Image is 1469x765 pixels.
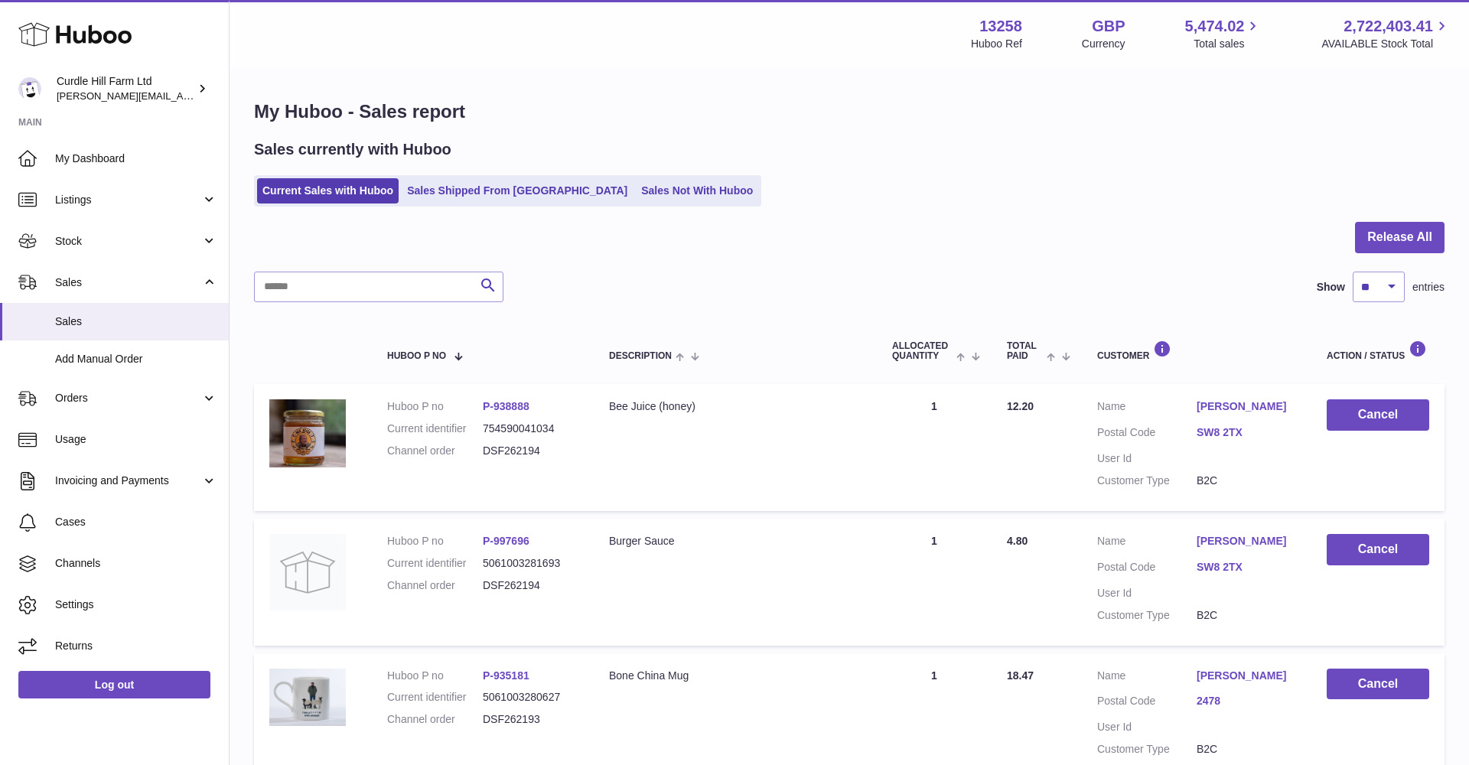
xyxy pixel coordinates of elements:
[609,351,672,361] span: Description
[55,314,217,329] span: Sales
[609,534,862,549] div: Burger Sauce
[1185,16,1245,37] span: 5,474.02
[636,178,758,203] a: Sales Not With Huboo
[1097,742,1197,757] dt: Customer Type
[269,399,346,467] img: 1705932916.jpg
[1007,400,1034,412] span: 12.20
[877,384,992,511] td: 1
[1197,560,1296,575] a: SW8 2TX
[1327,669,1429,700] button: Cancel
[55,556,217,571] span: Channels
[1097,340,1296,361] div: Customer
[1097,669,1197,687] dt: Name
[609,669,862,683] div: Bone China Mug
[1197,669,1296,683] a: [PERSON_NAME]
[1097,474,1197,488] dt: Customer Type
[269,669,346,727] img: 132581705942519.jpg
[387,444,483,458] dt: Channel order
[483,400,529,412] a: P-938888
[1097,534,1197,552] dt: Name
[483,444,578,458] dd: DSF262194
[1327,340,1429,361] div: Action / Status
[387,578,483,593] dt: Channel order
[1097,608,1197,623] dt: Customer Type
[483,690,578,705] dd: 5061003280627
[892,341,953,361] span: ALLOCATED Quantity
[483,712,578,727] dd: DSF262193
[1082,37,1125,51] div: Currency
[57,90,307,102] span: [PERSON_NAME][EMAIL_ADDRESS][DOMAIN_NAME]
[269,534,346,610] img: no-photo.jpg
[387,556,483,571] dt: Current identifier
[1327,399,1429,431] button: Cancel
[609,399,862,414] div: Bee Juice (honey)
[971,37,1022,51] div: Huboo Ref
[1197,742,1296,757] dd: B2C
[1355,222,1445,253] button: Release All
[1197,474,1296,488] dd: B2C
[1007,669,1034,682] span: 18.47
[55,474,201,488] span: Invoicing and Payments
[1007,341,1043,361] span: Total paid
[55,597,217,612] span: Settings
[387,669,483,683] dt: Huboo P no
[1321,16,1451,51] a: 2,722,403.41 AVAILABLE Stock Total
[387,712,483,727] dt: Channel order
[1412,280,1445,295] span: entries
[483,556,578,571] dd: 5061003281693
[483,669,529,682] a: P-935181
[1092,16,1125,37] strong: GBP
[57,74,194,103] div: Curdle Hill Farm Ltd
[387,399,483,414] dt: Huboo P no
[55,639,217,653] span: Returns
[1097,399,1197,418] dt: Name
[483,578,578,593] dd: DSF262194
[1194,37,1262,51] span: Total sales
[55,151,217,166] span: My Dashboard
[1317,280,1345,295] label: Show
[254,99,1445,124] h1: My Huboo - Sales report
[387,690,483,705] dt: Current identifier
[55,234,201,249] span: Stock
[387,534,483,549] dt: Huboo P no
[55,275,201,290] span: Sales
[1097,694,1197,712] dt: Postal Code
[483,422,578,436] dd: 754590041034
[55,391,201,405] span: Orders
[402,178,633,203] a: Sales Shipped From [GEOGRAPHIC_DATA]
[1097,560,1197,578] dt: Postal Code
[1185,16,1262,51] a: 5,474.02 Total sales
[1097,451,1197,466] dt: User Id
[1197,694,1296,708] a: 2478
[1327,534,1429,565] button: Cancel
[1197,534,1296,549] a: [PERSON_NAME]
[1097,425,1197,444] dt: Postal Code
[1197,608,1296,623] dd: B2C
[257,178,399,203] a: Current Sales with Huboo
[1197,399,1296,414] a: [PERSON_NAME]
[18,671,210,698] a: Log out
[387,422,483,436] dt: Current identifier
[1097,586,1197,601] dt: User Id
[254,139,451,160] h2: Sales currently with Huboo
[483,535,529,547] a: P-997696
[55,432,217,447] span: Usage
[1321,37,1451,51] span: AVAILABLE Stock Total
[1097,720,1197,734] dt: User Id
[979,16,1022,37] strong: 13258
[387,351,446,361] span: Huboo P no
[55,515,217,529] span: Cases
[1344,16,1433,37] span: 2,722,403.41
[1197,425,1296,440] a: SW8 2TX
[55,352,217,366] span: Add Manual Order
[18,77,41,100] img: miranda@diddlysquatfarmshop.com
[55,193,201,207] span: Listings
[877,519,992,646] td: 1
[1007,535,1028,547] span: 4.80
